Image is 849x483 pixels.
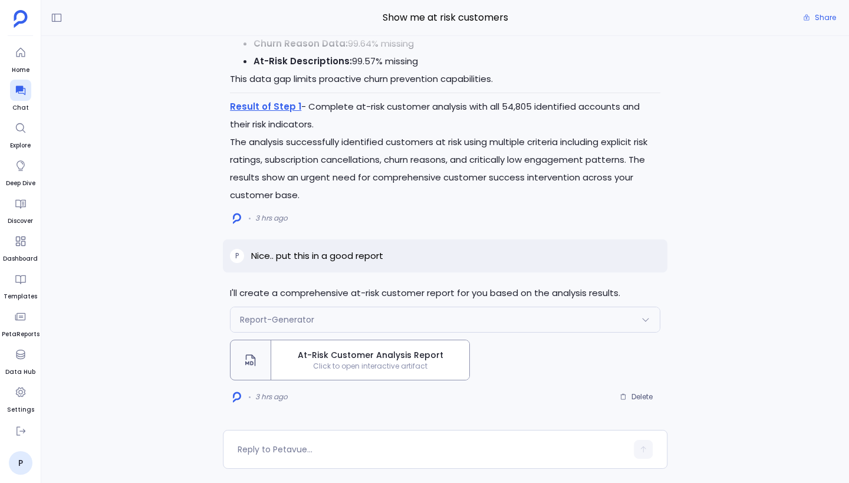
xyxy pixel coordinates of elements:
p: The analysis successfully identified customers at risk using multiple criteria including explicit... [230,133,660,204]
a: Chat [10,80,31,113]
a: PetaReports [2,306,40,339]
span: Delete [631,392,653,402]
span: At-Risk Customer Analysis Report [276,349,465,362]
p: Nice.. put this in a good report [251,249,383,263]
strong: At-Risk Descriptions: [254,55,352,67]
span: Click to open interactive artifact [271,362,469,371]
span: Chat [10,103,31,113]
a: P [9,451,32,475]
span: Explore [10,141,31,150]
img: petavue logo [14,10,28,28]
li: 99.57% missing [254,52,660,70]
span: Show me at risk customers [223,10,667,25]
a: Dashboard [3,231,38,264]
span: Settings [7,405,34,415]
a: Data Hub [5,344,35,377]
p: I'll create a comprehensive at-risk customer report for you based on the analysis results. [230,284,660,302]
button: Share [796,9,843,26]
span: Templates [4,292,37,301]
span: Discover [8,216,33,226]
a: Templates [4,268,37,301]
span: P [235,251,239,261]
span: Dashboard [3,254,38,264]
span: Share [815,13,836,22]
span: 3 hrs ago [255,392,288,402]
button: Delete [612,388,660,406]
a: Discover [8,193,33,226]
img: logo [233,213,241,224]
a: Home [10,42,31,75]
a: Result of Step 1 [230,100,301,113]
a: Settings [7,382,34,415]
p: - Complete at-risk customer analysis with all 54,805 identified accounts and their risk indicators. [230,98,660,133]
span: Data Hub [5,367,35,377]
span: Report-Generator [240,314,314,326]
button: At-Risk Customer Analysis ReportClick to open interactive artifact [230,340,470,380]
a: Deep Dive [6,155,35,188]
span: Home [10,65,31,75]
span: PetaReports [2,330,40,339]
a: Explore [10,117,31,150]
span: Deep Dive [6,179,35,188]
p: This data gap limits proactive churn prevention capabilities. [230,70,660,88]
img: logo [233,392,241,403]
span: 3 hrs ago [255,213,288,223]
